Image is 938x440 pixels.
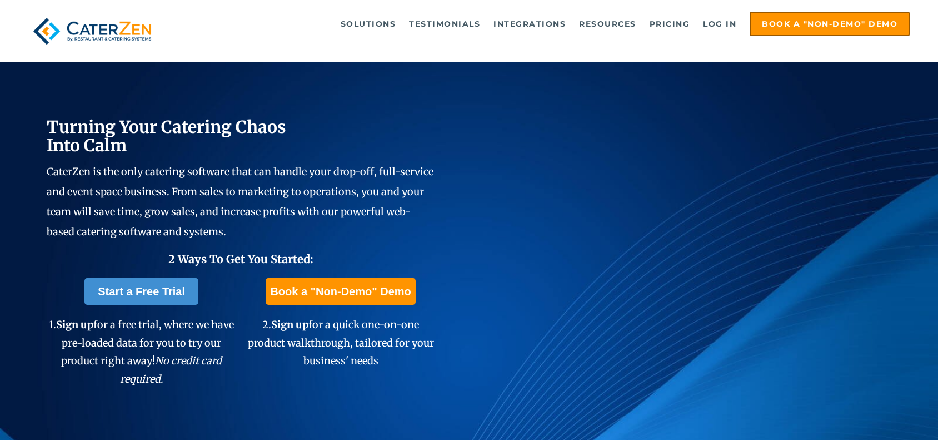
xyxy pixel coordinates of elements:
[179,12,910,36] div: Navigation Menu
[49,318,234,385] span: 1. for a free trial, where we have pre-loaded data for you to try our product right away!
[839,397,926,428] iframe: Help widget launcher
[403,13,486,35] a: Testimonials
[84,278,198,305] a: Start a Free Trial
[271,318,308,331] span: Sign up
[266,278,415,305] a: Book a "Non-Demo" Demo
[47,116,286,156] span: Turning Your Catering Chaos Into Calm
[56,318,93,331] span: Sign up
[573,13,642,35] a: Resources
[168,252,313,266] span: 2 Ways To Get You Started:
[28,12,157,51] img: caterzen
[750,12,910,36] a: Book a "Non-Demo" Demo
[120,354,222,385] em: No credit card required.
[697,13,742,35] a: Log in
[47,165,433,238] span: CaterZen is the only catering software that can handle your drop-off, full-service and event spac...
[488,13,571,35] a: Integrations
[248,318,434,367] span: 2. for a quick one-on-one product walkthrough, tailored for your business' needs
[335,13,402,35] a: Solutions
[644,13,696,35] a: Pricing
